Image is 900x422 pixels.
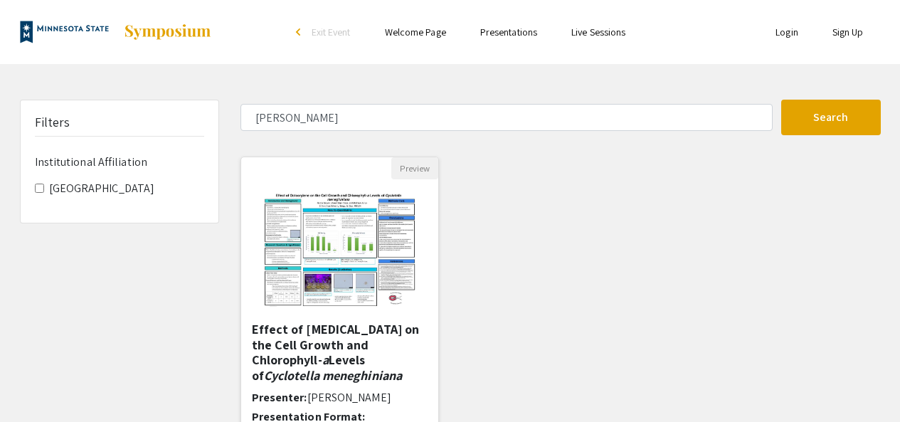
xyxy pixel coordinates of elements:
[322,352,329,368] em: a
[250,179,430,322] img: <p><strong style="background-color: rgb(237, 235, 233); color: rgb(0, 0, 0);">Effect of&nbsp;Octo...
[252,322,428,383] h5: Effect of [MEDICAL_DATA] on the Cell Growth and Chlorophyll- Levels of ​
[20,14,109,50] img: 2023 Posters at St. Paul
[35,155,204,169] h6: Institutional Affiliation
[35,115,70,130] h5: Filters
[123,23,212,41] img: Symposium by ForagerOne
[20,14,212,50] a: 2023 Posters at St. Paul
[252,391,428,404] h6: Presenter:
[264,367,402,384] em: Cyclotella meneghiniana
[307,390,391,405] span: [PERSON_NAME]
[385,26,446,38] a: Welcome Page
[312,26,351,38] span: Exit Event
[11,358,60,411] iframe: Chat
[391,157,438,179] button: Preview
[480,26,537,38] a: Presentations
[571,26,625,38] a: Live Sessions
[832,26,864,38] a: Sign Up
[49,180,155,197] label: [GEOGRAPHIC_DATA]
[781,100,881,135] button: Search
[240,104,773,131] input: Search Keyword(s) Or Author(s)
[296,28,305,36] div: arrow_back_ios
[775,26,798,38] a: Login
